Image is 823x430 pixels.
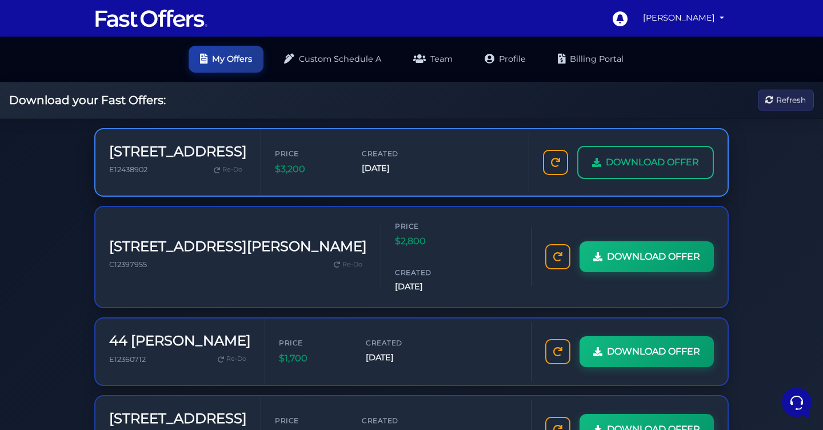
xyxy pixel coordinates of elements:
span: Re-Do [342,260,362,270]
span: Aura [48,82,174,94]
button: Messages [79,325,150,351]
a: DOWNLOAD OFFER [580,241,714,272]
h3: [STREET_ADDRESS][PERSON_NAME] [109,238,367,255]
button: Start a Conversation [18,117,210,140]
a: AuraYou:okay sounds good thank you.7 mo ago [14,78,215,112]
span: Start a Conversation [82,124,160,133]
a: Team [402,46,464,73]
p: Help [177,341,192,351]
h2: Hello [PERSON_NAME] 👋 [9,9,192,46]
button: Home [9,325,79,351]
h3: [STREET_ADDRESS] [109,144,247,160]
span: Find an Answer [18,162,78,172]
a: Re-Do [329,257,367,272]
h3: [STREET_ADDRESS] [109,411,247,427]
p: Messages [98,341,131,351]
a: My Offers [189,46,263,73]
span: Refresh [776,94,806,106]
span: C12397955 [109,260,147,269]
a: Custom Schedule A [273,46,393,73]
a: [PERSON_NAME] [638,7,729,29]
a: See all [185,64,210,73]
a: Billing Portal [546,46,635,73]
h2: Download your Fast Offers: [9,93,166,107]
span: [DATE] [395,280,464,293]
p: 7 mo ago [181,82,210,93]
span: DOWNLOAD OFFER [607,344,700,359]
span: $3,200 [275,162,343,177]
iframe: Customerly Messenger Launcher [780,385,814,420]
span: Created [362,415,430,426]
span: DOWNLOAD OFFER [607,249,700,264]
span: Re-Do [222,165,242,175]
img: dark [18,83,41,106]
span: $2,800 [395,234,464,249]
span: Price [279,337,347,348]
a: Open Help Center [142,162,210,172]
span: E12438902 [109,165,147,174]
span: E12360712 [109,355,146,364]
button: Refresh [758,90,814,111]
span: Price [275,148,343,159]
a: DOWNLOAD OFFER [580,336,714,367]
span: DOWNLOAD OFFER [606,155,699,170]
a: DOWNLOAD OFFER [577,146,714,179]
p: You: okay sounds good thank you. [48,96,174,107]
h3: 44 [PERSON_NAME] [109,333,251,349]
span: Re-Do [226,354,246,364]
span: $1,700 [279,351,347,366]
a: Re-Do [213,352,251,367]
span: Your Conversations [18,64,93,73]
span: Price [275,415,343,426]
span: Price [395,221,464,232]
span: Created [362,148,430,159]
button: Help [149,325,219,351]
input: Search for an Article... [26,187,187,198]
span: Created [395,267,464,278]
a: Re-Do [209,162,247,177]
span: [DATE] [362,162,430,175]
a: Profile [473,46,537,73]
span: Created [366,337,434,348]
span: [DATE] [366,351,434,364]
p: Home [34,341,54,351]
